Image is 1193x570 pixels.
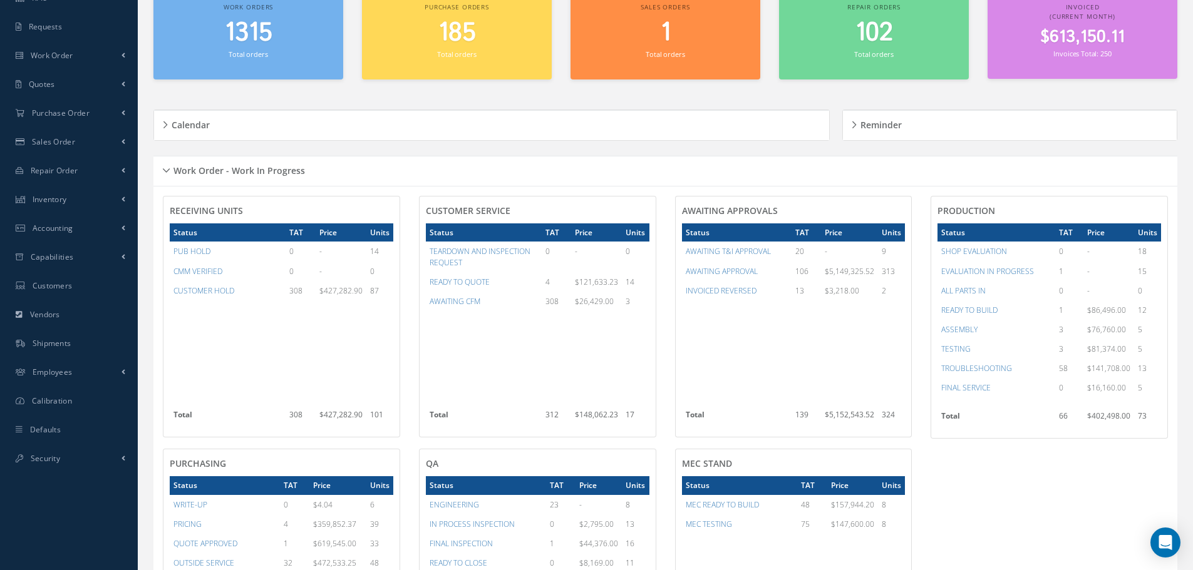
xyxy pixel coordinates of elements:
[1053,49,1111,58] small: Invoices Total: 250
[1087,266,1090,277] span: -
[286,242,316,261] td: 0
[1087,382,1126,393] span: $16,160.00
[173,538,237,549] a: QUOTE APPROVED
[622,272,649,292] td: 14
[426,206,649,216] h4: CUSTOMER SERVICE
[286,223,316,242] th: TAT
[280,534,309,553] td: 1
[579,519,614,529] span: $2,795.00
[825,409,874,420] span: $5,152,543.52
[878,476,905,494] th: Units
[878,242,905,261] td: 9
[173,266,222,277] a: CMM VERIFIED
[33,280,73,291] span: Customers
[792,262,821,281] td: 106
[831,519,874,529] span: $147,600.00
[686,499,759,510] a: MEC READY TO BUILD
[430,277,490,287] a: READY TO QUOTE
[31,50,73,61] span: Work Order
[1055,262,1083,281] td: 1
[366,223,393,242] th: Units
[168,116,210,131] h5: Calendar
[170,459,393,469] h4: PURCHASING
[170,206,393,216] h4: RECEIVING UNITS
[686,266,758,277] a: AWAITING APPROVAL
[847,3,901,11] span: Repair orders
[937,407,1055,432] th: Total
[366,534,393,553] td: 33
[319,409,363,420] span: $427,282.90
[1055,320,1083,339] td: 3
[313,538,356,549] span: $619,545.00
[225,15,272,51] span: 1315
[170,161,305,176] h5: Work Order - Work In Progress
[366,476,393,494] th: Units
[622,514,649,534] td: 13
[546,476,576,494] th: TAT
[319,285,363,296] span: $427,282.90
[1055,378,1083,397] td: 0
[579,499,582,510] span: -
[878,281,905,300] td: 2
[31,453,60,464] span: Security
[430,499,479,510] a: ENGINEERING
[878,262,905,281] td: 313
[854,49,893,59] small: Total orders
[31,165,78,176] span: Repair Order
[170,476,280,494] th: Status
[173,557,234,568] a: OUTSIDE SERVICE
[941,363,1012,374] a: TROUBLESHOOTING
[319,246,322,257] span: -
[937,223,1055,242] th: Status
[173,519,202,529] a: PRICING
[575,409,618,420] span: $148,062.23
[1055,339,1083,359] td: 3
[878,495,905,514] td: 8
[1134,407,1161,432] td: 73
[173,499,207,510] a: WRITE-UP
[32,136,75,147] span: Sales Order
[878,223,905,242] th: Units
[941,305,998,315] a: READY TO BUILD
[229,49,267,59] small: Total orders
[575,246,577,257] span: -
[170,405,286,430] th: Total
[31,252,74,262] span: Capabilities
[576,476,622,494] th: Price
[797,514,827,534] td: 75
[622,223,649,242] th: Units
[831,499,874,510] span: $157,944.20
[224,3,273,11] span: Work orders
[30,309,60,320] span: Vendors
[1134,281,1161,300] td: 0
[286,405,316,430] td: 308
[646,49,684,59] small: Total orders
[1087,246,1090,257] span: -
[170,223,286,242] th: Status
[686,246,771,257] a: AWAITING T&I APPROVAL
[941,382,991,393] a: FINAL SERVICE
[542,292,572,311] td: 308
[280,476,309,494] th: TAT
[30,424,61,435] span: Defaults
[825,285,859,296] span: $3,218.00
[682,223,792,242] th: Status
[426,459,649,469] h4: QA
[857,116,902,131] h5: Reminder
[622,242,649,272] td: 0
[686,285,757,296] a: INVOICED REVERSED
[313,519,356,529] span: $359,852.37
[1055,407,1083,432] td: 66
[1134,242,1161,261] td: 18
[571,223,622,242] th: Price
[878,514,905,534] td: 8
[937,206,1161,216] h4: PRODUCTION
[546,495,576,514] td: 23
[542,272,572,292] td: 4
[366,495,393,514] td: 6
[797,495,827,514] td: 48
[430,519,515,529] a: IN PROCESS INSPECTION
[316,223,366,242] th: Price
[1066,3,1100,11] span: Invoiced
[1040,25,1125,49] span: $613,150.11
